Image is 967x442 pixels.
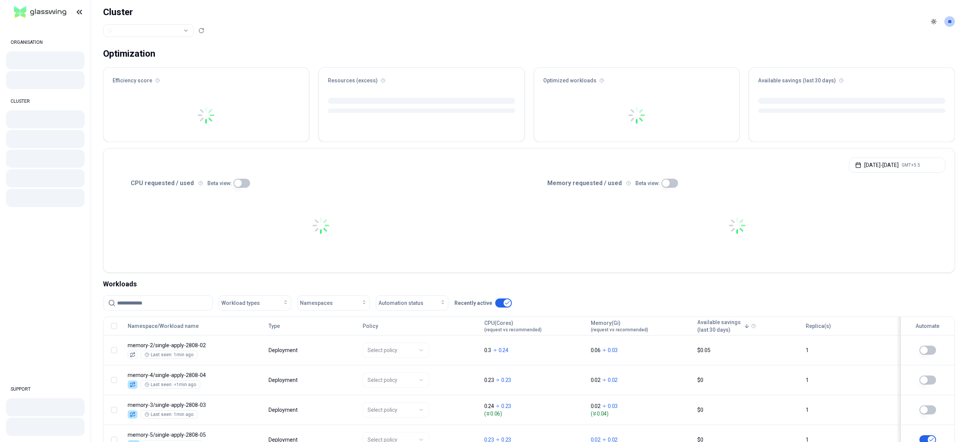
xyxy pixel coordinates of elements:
[697,346,799,354] div: $0.05
[145,352,193,358] div: Last seen: 1min ago
[6,382,85,397] div: SUPPORT
[269,376,299,384] div: Deployment
[635,179,660,187] p: Beta view:
[697,318,750,334] button: Available savings(last 30 days)
[534,68,740,89] div: Optimized workloads
[300,299,333,307] span: Namespaces
[363,322,477,330] div: Policy
[219,295,291,311] button: Workload types
[697,376,799,384] div: $0
[128,342,262,349] p: single-apply-2808-02
[697,406,799,414] div: $0
[806,318,831,334] button: Replica(s)
[499,346,508,354] p: 0.24
[6,35,85,50] div: ORGANISATION
[591,319,648,333] div: Memory(Gi)
[378,299,423,307] span: Automation status
[749,68,955,89] div: Available savings (last 30 days)
[484,402,494,410] p: 0.24
[608,346,618,354] p: 0.03
[454,299,492,307] p: Recently active
[484,319,542,333] div: CPU(Cores)
[484,376,494,384] p: 0.23
[145,411,193,417] div: Last seen: 1min ago
[806,376,893,384] div: 1
[207,179,232,187] p: Beta view:
[591,376,601,384] p: 0.02
[145,382,196,388] div: Last seen: <1min ago
[113,179,529,188] div: CPU requested / used
[529,179,946,188] div: Memory requested / used
[376,295,448,311] button: Automation status
[484,318,542,334] button: CPU(Cores)(request vs recommended)
[806,346,893,354] div: 1
[269,346,299,354] div: Deployment
[269,406,299,414] div: Deployment
[319,68,524,89] div: Resources (excess)
[221,299,260,307] span: Workload types
[128,401,262,409] p: single-apply-2808-03
[501,402,511,410] p: 0.23
[103,6,204,18] h1: Cluster
[484,327,542,333] span: (request vs recommended)
[103,46,155,61] div: Optimization
[128,431,262,439] p: single-apply-2808-05
[103,279,955,289] div: Workloads
[849,158,945,173] button: [DATE]-[DATE]GMT+5.5
[297,295,370,311] button: Namespaces
[591,318,648,334] button: Memory(Gi)(request vs recommended)
[591,346,601,354] p: 0.06
[591,402,601,410] p: 0.02
[11,3,70,21] img: GlassWing
[591,327,648,333] span: (request vs recommended)
[6,94,85,109] div: CLUSTER
[902,162,920,168] span: GMT+5.5
[608,402,618,410] p: 0.03
[103,68,309,89] div: Efficiency score
[591,410,690,417] span: ( 0.04 )
[103,24,194,37] button: Select a value
[484,346,491,354] p: 0.3
[128,371,262,379] p: single-apply-2808-04
[904,322,951,330] div: Automate
[501,376,511,384] p: 0.23
[269,318,280,334] button: Type
[806,406,893,414] div: 1
[608,376,618,384] p: 0.02
[484,410,584,417] span: ( 0.06 )
[128,318,199,334] button: Namespace/Workload name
